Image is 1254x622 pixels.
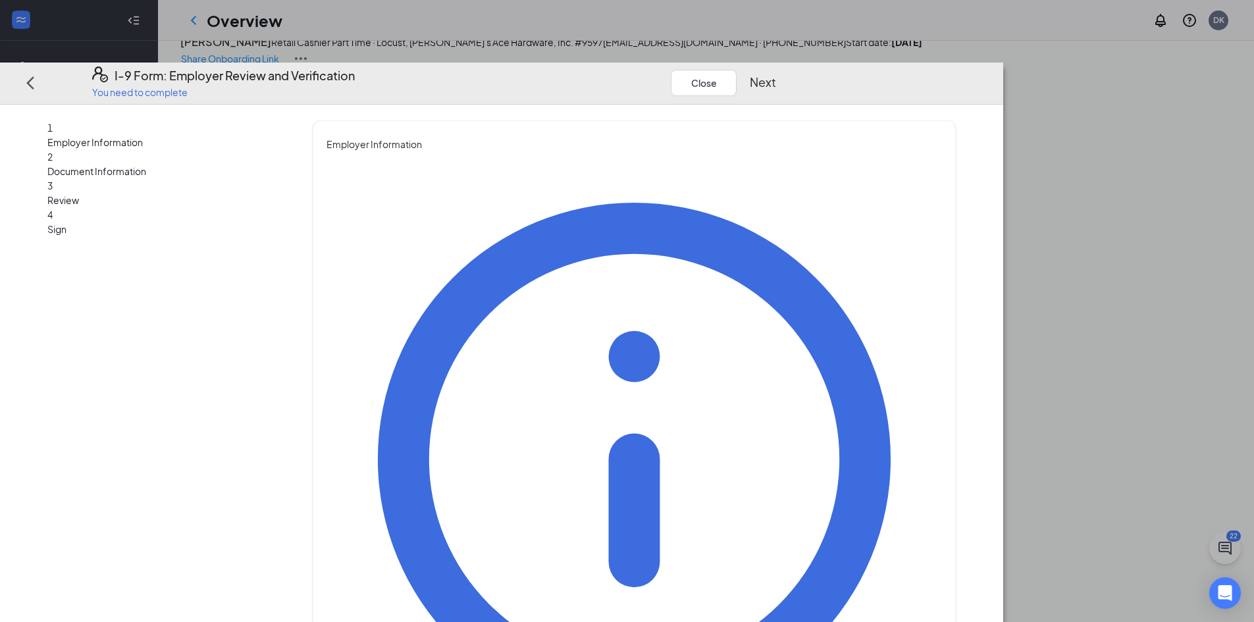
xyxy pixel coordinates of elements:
[47,151,53,163] span: 2
[47,193,274,207] span: Review
[47,180,53,192] span: 3
[1209,577,1241,609] div: Open Intercom Messenger
[750,73,776,91] button: Next
[92,85,355,98] p: You need to complete
[47,122,53,134] span: 1
[115,66,355,85] h4: I-9 Form: Employer Review and Verification
[47,135,274,149] span: Employer Information
[92,66,108,82] svg: FormI9EVerifyIcon
[671,69,737,95] button: Close
[47,222,274,236] span: Sign
[327,137,942,151] span: Employer Information
[47,209,53,220] span: 4
[47,164,274,178] span: Document Information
